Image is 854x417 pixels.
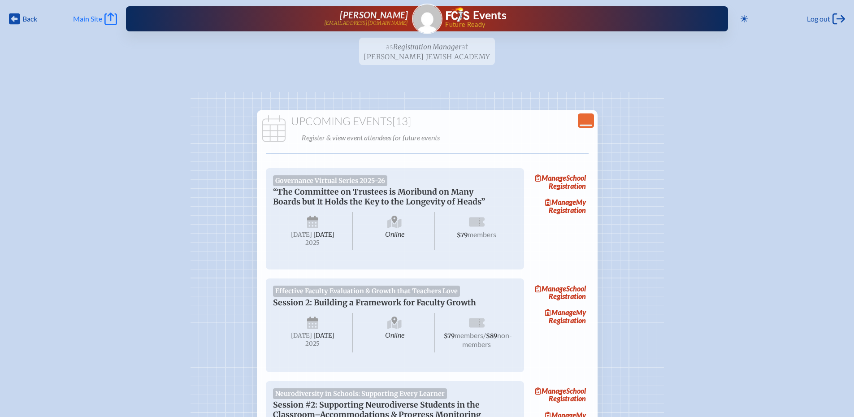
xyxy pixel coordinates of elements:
[324,20,408,26] p: [EMAIL_ADDRESS][DOMAIN_NAME]
[355,212,435,250] span: Online
[73,13,117,25] a: Main Site
[273,187,485,207] span: “The Committee on Trustees is Moribund on Many Boards but It Holds the Key to the Longevity of He...
[486,332,497,340] span: $89
[457,231,468,239] span: $79
[313,231,334,239] span: [DATE]
[355,313,435,352] span: Online
[260,115,594,128] h1: Upcoming Events
[545,198,576,206] span: Manage
[473,10,507,21] h1: Events
[273,298,476,308] span: Session 2: Building a Framework for Faculty Growth
[462,331,512,348] span: non-members
[483,331,486,339] span: /
[155,10,408,28] a: [PERSON_NAME][EMAIL_ADDRESS][DOMAIN_NAME]
[273,175,388,186] span: Governance Virtual Series 2025-26
[535,387,566,395] span: Manage
[412,4,442,34] a: Gravatar
[468,230,496,239] span: members
[446,7,507,23] a: FCIS LogoEvents
[531,282,589,303] a: ManageSchool Registration
[531,196,589,217] a: ManageMy Registration
[535,284,566,293] span: Manage
[392,114,411,128] span: [13]
[535,174,566,182] span: Manage
[413,4,442,33] img: Gravatar
[446,7,469,22] img: Florida Council of Independent Schools
[280,239,346,246] span: 2025
[340,9,408,20] span: [PERSON_NAME]
[445,22,699,28] span: Future Ready
[302,131,592,144] p: Register & view event attendees for future events
[313,332,334,339] span: [DATE]
[22,14,37,23] span: Back
[280,340,346,347] span: 2025
[273,286,460,296] span: Effective Faculty Evaluation & Growth that Teachers Love
[531,385,589,405] a: ManageSchool Registration
[545,308,576,317] span: Manage
[444,332,455,340] span: $79
[291,332,312,339] span: [DATE]
[73,14,102,23] span: Main Site
[446,7,700,28] div: FCIS Events — Future ready
[455,331,483,339] span: members
[291,231,312,239] span: [DATE]
[531,172,589,192] a: ManageSchool Registration
[531,306,589,327] a: ManageMy Registration
[273,388,447,399] span: Neurodiversity in Schools: Supporting Every Learner
[807,14,830,23] span: Log out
